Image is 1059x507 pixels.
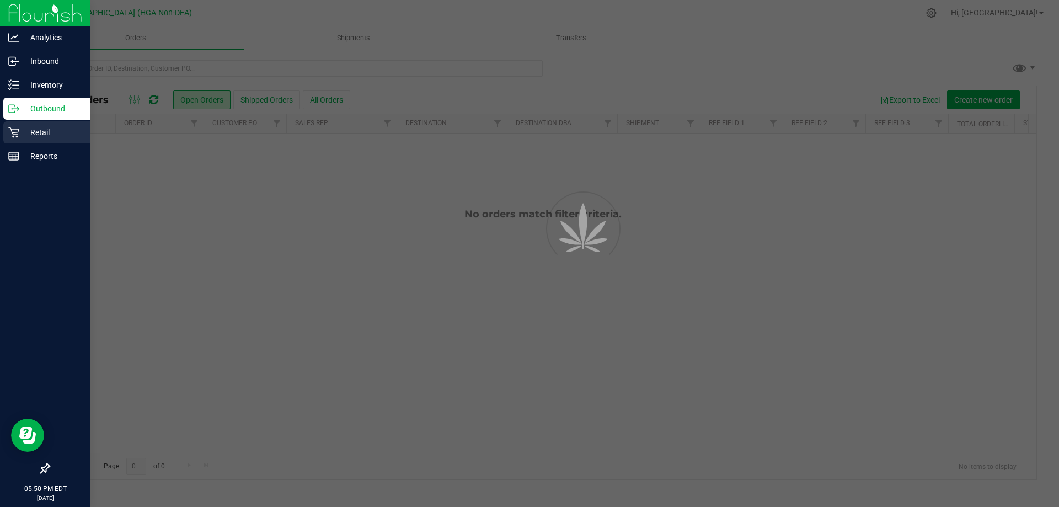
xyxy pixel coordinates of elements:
p: Retail [19,126,85,139]
p: Inventory [19,78,85,92]
p: Reports [19,150,85,163]
inline-svg: Inbound [8,56,19,67]
p: Inbound [19,55,85,68]
inline-svg: Analytics [8,32,19,43]
p: Outbound [19,102,85,115]
p: [DATE] [5,494,85,502]
inline-svg: Inventory [8,79,19,90]
iframe: Resource center [11,419,44,452]
p: 05:50 PM EDT [5,484,85,494]
inline-svg: Retail [8,127,19,138]
inline-svg: Reports [8,151,19,162]
inline-svg: Outbound [8,103,19,114]
p: Analytics [19,31,85,44]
